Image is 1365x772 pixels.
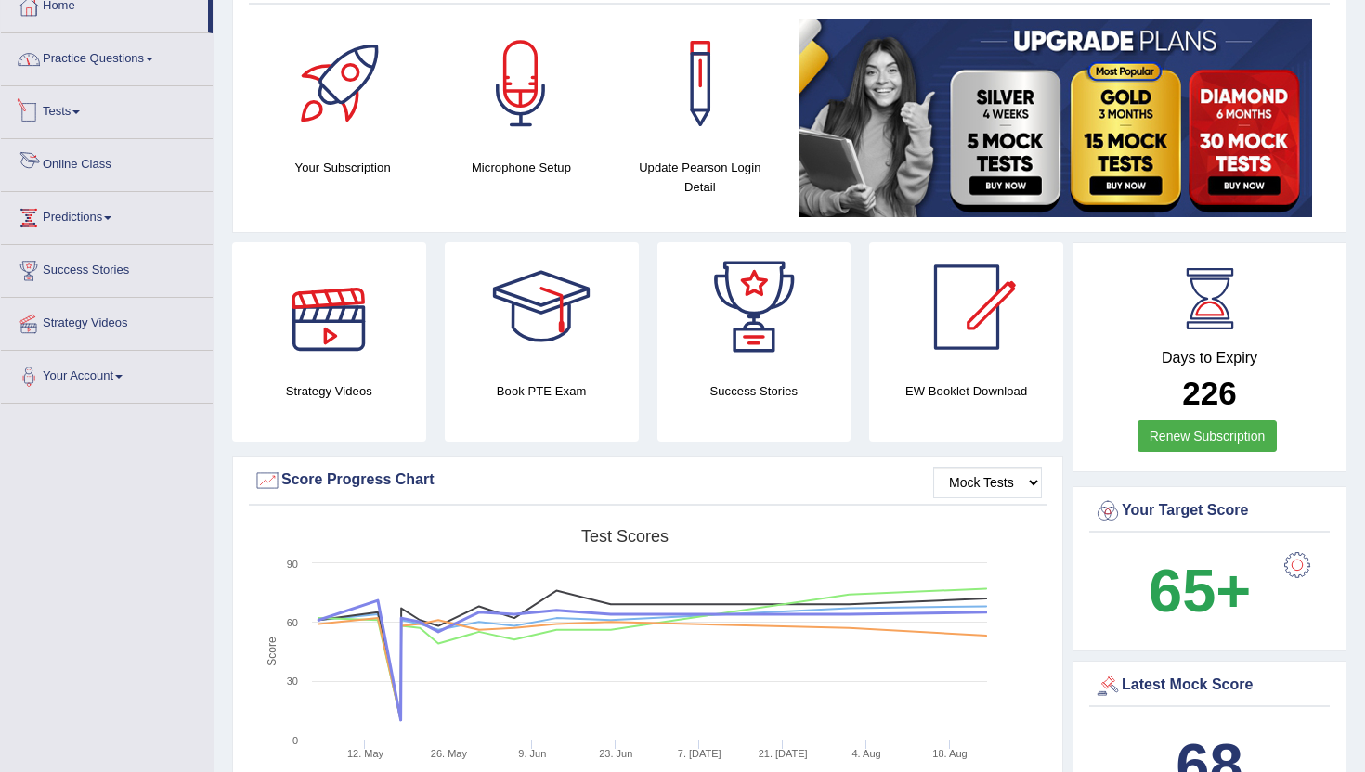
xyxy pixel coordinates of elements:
[1,245,213,291] a: Success Stories
[657,381,851,401] h4: Success Stories
[759,748,808,759] tspan: 21. [DATE]
[1094,497,1325,525] div: Your Target Score
[266,637,279,666] tspan: Score
[932,748,967,759] tspan: 18. Aug
[292,735,298,746] text: 0
[599,748,632,759] tspan: 23. Jun
[1094,350,1325,367] h4: Days to Expiry
[287,559,298,570] text: 90
[445,381,639,401] h4: Book PTE Exam
[1,298,213,344] a: Strategy Videos
[851,748,880,759] tspan: 4. Aug
[441,158,601,177] h4: Microphone Setup
[232,381,426,401] h4: Strategy Videos
[518,748,546,759] tspan: 9. Jun
[799,19,1312,217] img: small5.jpg
[253,467,1042,495] div: Score Progress Chart
[431,748,468,759] tspan: 26. May
[1,192,213,238] a: Predictions
[678,748,721,759] tspan: 7. [DATE]
[869,381,1063,401] h4: EW Booklet Download
[1,351,213,397] a: Your Account
[347,748,384,759] tspan: 12. May
[1094,672,1325,700] div: Latest Mock Score
[1149,557,1251,624] b: 65+
[1,139,213,186] a: Online Class
[1,33,213,80] a: Practice Questions
[581,527,669,546] tspan: Test scores
[620,158,780,197] h4: Update Pearson Login Detail
[287,617,298,628] text: 60
[263,158,422,177] h4: Your Subscription
[1,86,213,133] a: Tests
[287,675,298,687] text: 30
[1137,420,1278,452] a: Renew Subscription
[1182,375,1236,411] b: 226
